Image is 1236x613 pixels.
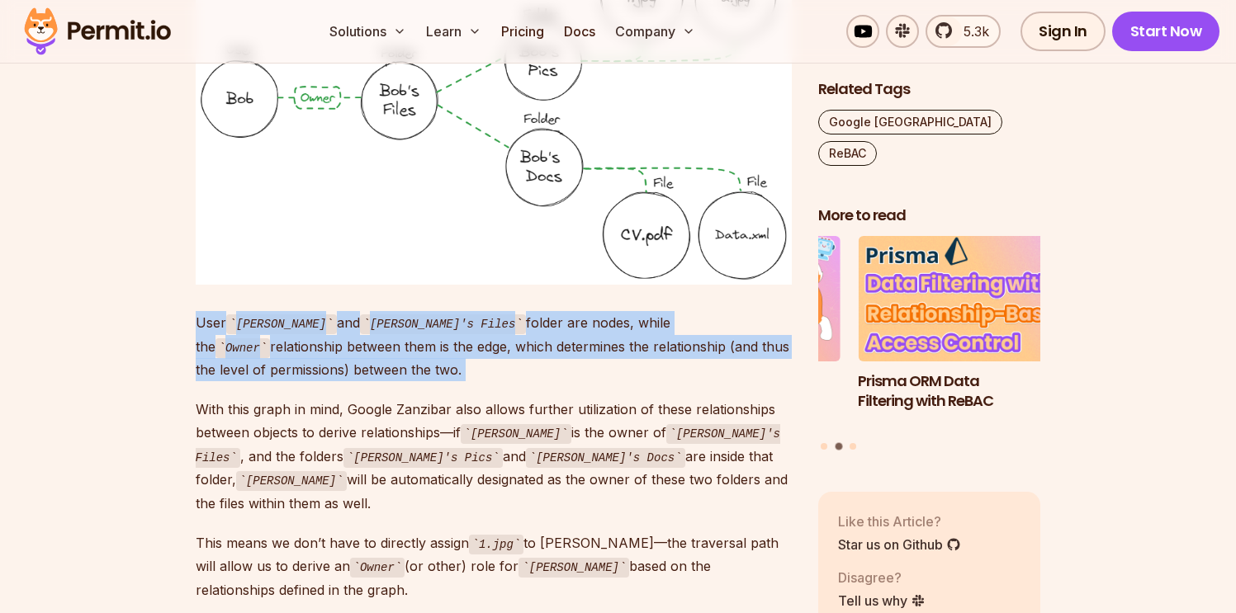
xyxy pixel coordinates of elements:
[838,567,926,587] p: Disagree?
[858,236,1081,361] img: Prisma ORM Data Filtering with ReBAC
[818,110,1002,134] a: Google [GEOGRAPHIC_DATA]
[323,15,413,48] button: Solutions
[850,442,856,449] button: Go to slide 3
[226,314,337,334] code: [PERSON_NAME]
[469,535,524,554] code: 1.jpg
[926,15,1001,48] a: 5.3k
[858,236,1081,432] li: 2 of 3
[858,370,1081,412] h3: Prisma ORM Data Filtering with ReBAC
[618,236,841,432] li: 1 of 3
[818,141,877,166] a: ReBAC
[557,15,602,48] a: Docs
[818,236,1041,452] div: Posts
[1112,12,1220,51] a: Start Now
[618,370,841,412] h3: Why JWTs Can’t Handle AI Agent Access
[196,531,792,601] p: This means we don’t have to directly assign to [PERSON_NAME]—the traversal path will allow us to ...
[818,79,1041,100] h2: Related Tags
[858,236,1081,432] a: Prisma ORM Data Filtering with ReBACPrisma ORM Data Filtering with ReBAC
[835,442,842,450] button: Go to slide 2
[215,338,271,358] code: Owner
[838,534,961,554] a: Star us on Github
[1021,12,1106,51] a: Sign In
[495,15,551,48] a: Pricing
[954,21,989,41] span: 5.3k
[419,15,488,48] button: Learn
[838,590,926,610] a: Tell us why
[17,3,178,59] img: Permit logo
[236,471,347,491] code: [PERSON_NAME]
[821,442,827,449] button: Go to slide 1
[343,448,503,468] code: [PERSON_NAME]'s Pics
[196,398,792,515] p: With this graph in mind, Google Zanzibar also allows further utilization of these relationships b...
[838,511,961,530] p: Like this Article?
[519,558,629,578] code: [PERSON_NAME]
[461,424,571,444] code: [PERSON_NAME]
[609,15,702,48] button: Company
[360,314,526,334] code: [PERSON_NAME]'s Files
[196,311,792,381] p: User and folder are nodes, while the relationship between them is the edge, which determines the ...
[526,448,685,468] code: [PERSON_NAME]'s Docs
[350,558,405,578] code: Owner
[818,205,1041,226] h2: More to read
